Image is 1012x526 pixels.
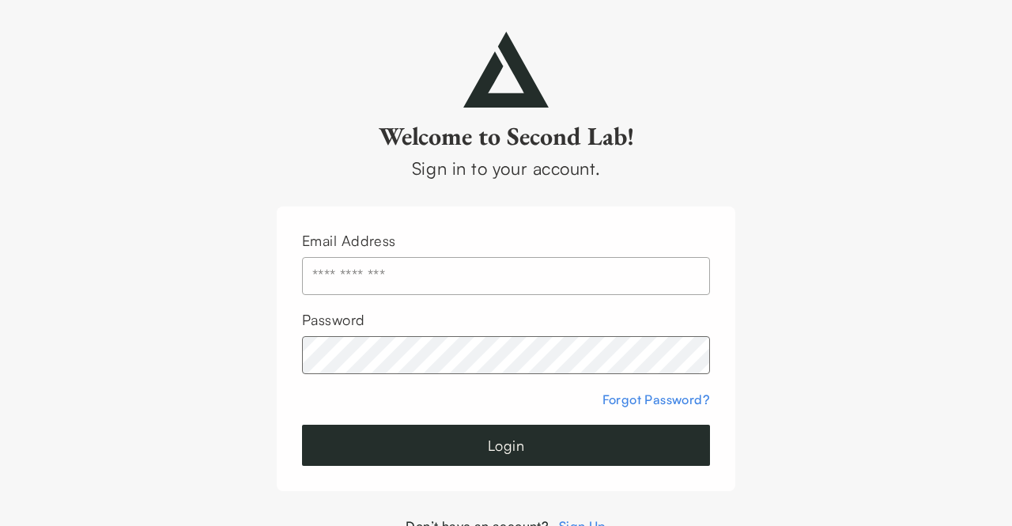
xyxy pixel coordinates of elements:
h2: Welcome to Second Lab! [277,120,735,152]
img: secondlab-logo [463,32,549,108]
a: Forgot Password? [602,392,710,407]
label: Password [302,311,365,328]
div: Sign in to your account. [277,155,735,181]
label: Email Address [302,232,396,249]
button: Login [302,425,710,466]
